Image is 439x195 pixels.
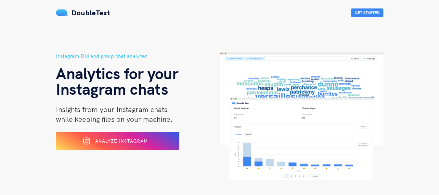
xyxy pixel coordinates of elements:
a: DoubleText [56,8,110,17]
span: DoubleText [71,8,110,17]
button: Analyze Instagram [56,132,179,150]
span: Analytics for your [56,63,178,83]
button: Get Started [351,8,383,17]
span: Instagram chats [56,79,168,99]
h5: Instagram DM and group chat analyzer [56,52,220,60]
span: while keeping files on your machine. [56,115,173,124]
a: Analyze Instagram [56,140,179,146]
span: Analyze Instagram [95,138,148,144]
span: Insights from your Instagram chats [56,105,167,114]
img: hero [220,52,383,180]
img: mS3x8y1f88AAAAABJRU5ErkJggg== [56,9,68,16]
